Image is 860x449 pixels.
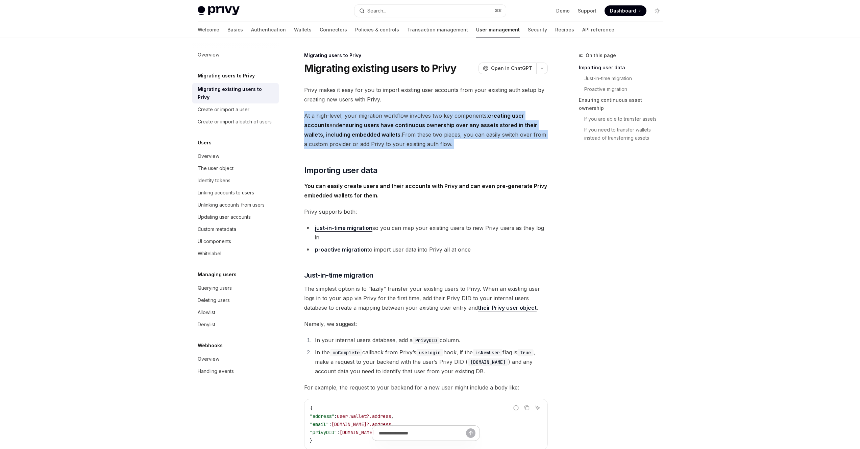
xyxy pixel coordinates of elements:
[198,355,219,363] div: Overview
[192,306,279,318] a: Allowlist
[192,199,279,211] a: Unlinking accounts from users
[192,162,279,174] a: The user object
[304,383,548,392] span: For example, the request to your backend for a new user might include a body like:
[528,22,547,38] a: Security
[192,187,279,199] a: Linking accounts to users
[310,413,334,419] span: "address"
[310,421,329,427] span: "email"
[605,5,646,16] a: Dashboard
[304,245,548,254] li: to import user data into Privy all at once
[192,353,279,365] a: Overview
[198,296,230,304] div: Deleting users
[192,247,279,260] a: Whitelabel
[495,8,502,14] span: ⌘ K
[192,116,279,128] a: Create or import a batch of users
[407,22,468,38] a: Transaction management
[466,428,475,438] button: Send message
[512,403,520,412] button: Report incorrect code
[198,176,230,185] div: Identity tokens
[413,337,440,344] code: PrivyDID
[533,403,542,412] button: Ask AI
[586,51,616,60] span: On this page
[304,223,548,242] li: so you can map your existing users to new Privy users as they log in
[192,174,279,187] a: Identity tokens
[198,308,215,316] div: Allowlist
[192,83,279,103] a: Migrating existing users to Privy
[579,84,668,95] a: Proactive migration
[198,118,272,126] div: Create or import a batch of users
[310,405,313,411] span: {
[198,250,221,258] div: Whitelabel
[579,114,668,124] a: If you are able to transfer assets
[329,421,331,427] span: :
[304,111,548,149] span: At a high-level, your migration workflow involves two key components: and From these two pieces, ...
[355,22,399,38] a: Policies & controls
[304,284,548,312] span: The simplest option is to “lazily” transfer your existing users to Privy. When an existing user l...
[192,49,279,61] a: Overview
[198,22,219,38] a: Welcome
[304,165,378,176] span: Importing user data
[198,225,236,233] div: Custom metadata
[198,189,254,197] div: Linking accounts to users
[198,164,234,172] div: The user object
[313,348,548,376] li: In the callback from Privy’s hook, if the flag is , make a request to your backend with the user’...
[517,349,534,356] code: true
[192,282,279,294] a: Querying users
[315,246,367,253] a: proactive migration
[304,62,456,74] h1: Migrating existing users to Privy
[354,5,506,17] button: Open search
[198,85,275,101] div: Migrating existing users to Privy
[579,95,668,114] a: Ensuring continuous asset ownership
[192,294,279,306] a: Deleting users
[198,213,251,221] div: Updating user accounts
[416,349,443,356] code: useLogin
[320,22,347,38] a: Connectors
[304,52,548,59] div: Migrating users to Privy
[582,22,614,38] a: API reference
[198,270,237,279] h5: Managing users
[579,73,668,84] a: Just-in-time migration
[334,413,337,419] span: :
[556,7,570,14] a: Demo
[304,183,547,199] strong: You can easily create users and their accounts with Privy and can even pre-generate Privy embedde...
[304,270,373,280] span: Just-in-time migration
[468,358,508,366] code: [DOMAIN_NAME]
[198,341,223,350] h5: Webhooks
[192,211,279,223] a: Updating user accounts
[478,63,536,74] button: Open in ChatGPT
[578,7,596,14] a: Support
[337,413,391,419] span: user.wallet?.address
[330,349,362,356] a: onComplete
[313,335,548,345] li: In your internal users database, add a column.
[367,7,386,15] div: Search...
[652,5,663,16] button: Toggle dark mode
[579,124,668,143] a: If you need to transfer wallets instead of transferring assets
[610,7,636,14] span: Dashboard
[198,152,219,160] div: Overview
[304,319,548,329] span: Namely, we suggest:
[198,72,255,80] h5: Migrating users to Privy
[192,365,279,377] a: Handling events
[478,304,537,311] a: their Privy user object
[198,51,219,59] div: Overview
[304,122,537,138] strong: ensuring users have continuous ownership over any assets stored in their wallets, including embed...
[315,224,372,232] a: just-in-time migration
[198,139,212,147] h5: Users
[198,367,234,375] div: Handling events
[473,349,502,356] code: isNewUser
[555,22,574,38] a: Recipes
[476,22,520,38] a: User management
[391,421,394,427] span: ,
[198,284,232,292] div: Querying users
[192,318,279,331] a: Denylist
[198,6,240,16] img: light logo
[294,22,312,38] a: Wallets
[304,85,548,104] span: Privy makes it easy for you to import existing user accounts from your existing auth setup by cre...
[227,22,243,38] a: Basics
[304,207,548,216] span: Privy supports both:
[192,103,279,116] a: Create or import a user
[198,237,231,245] div: UI components
[192,150,279,162] a: Overview
[192,235,279,247] a: UI components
